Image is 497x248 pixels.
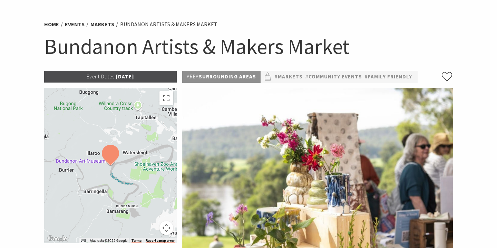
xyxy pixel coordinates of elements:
[87,73,116,80] span: Event Dates:
[274,73,303,81] a: #Markets
[182,71,261,83] p: Surrounding Areas
[44,21,59,28] a: Home
[364,73,412,81] a: #Family Friendly
[159,91,173,105] button: Toggle fullscreen view
[44,32,453,60] h1: Bundanon Artists & Makers Market
[120,20,217,29] li: Bundanon Artists & Makers Market
[305,73,362,81] a: #Community Events
[46,234,69,243] img: Google
[90,239,127,242] span: Map data ©2025 Google
[146,239,175,243] a: Report a map error
[65,21,85,28] a: Events
[187,73,199,80] span: Area
[159,221,173,235] button: Map camera controls
[46,234,69,243] a: Open this area in Google Maps (opens a new window)
[44,71,177,83] p: [DATE]
[81,238,86,243] button: Keyboard shortcuts
[131,239,142,243] a: Terms (opens in new tab)
[90,21,114,28] a: Markets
